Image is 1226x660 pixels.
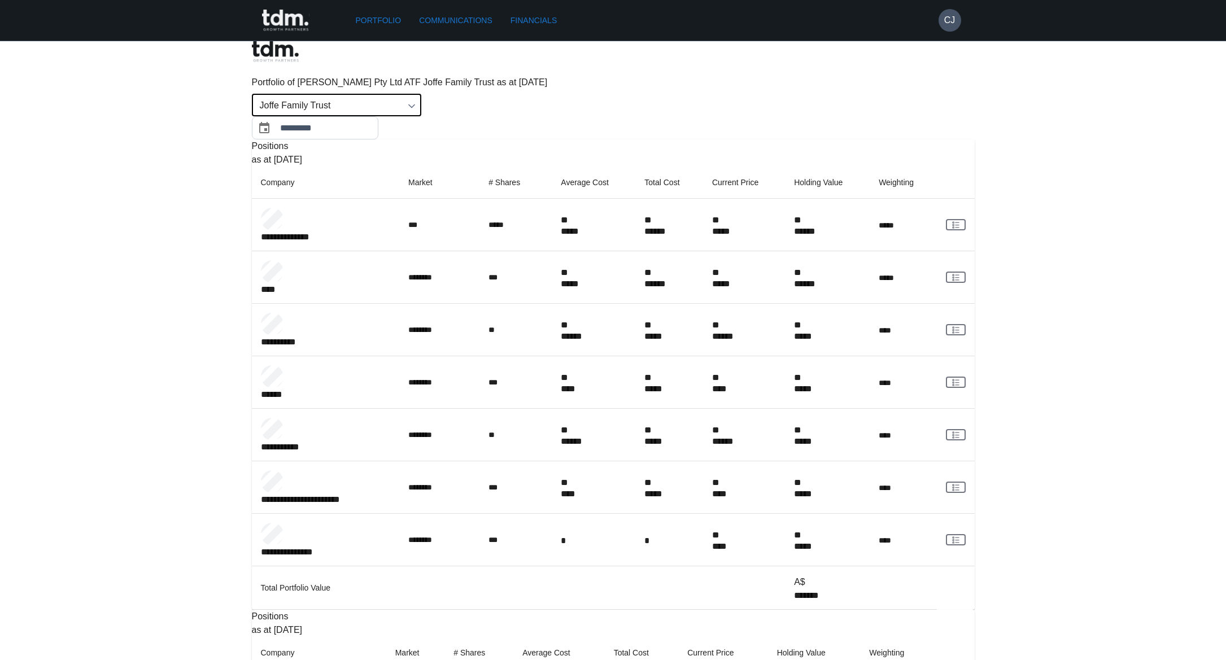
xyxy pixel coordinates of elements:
[939,9,961,32] button: CJ
[252,610,975,623] p: Positions
[479,167,552,199] th: # Shares
[946,272,965,283] a: View Client Communications
[552,167,635,199] th: Average Cost
[794,575,861,589] p: A$
[415,10,497,31] a: Communications
[252,623,975,637] p: as at [DATE]
[946,324,965,335] a: View Client Communications
[635,167,703,199] th: Total Cost
[399,167,479,199] th: Market
[870,167,937,199] th: Weighting
[946,534,965,545] a: View Client Communications
[506,10,561,31] a: Financials
[953,221,959,228] g: rgba(16, 24, 40, 0.6
[252,76,975,89] p: Portfolio of [PERSON_NAME] Pty Ltd ATF Joffe Family Trust as at [DATE]
[351,10,406,31] a: Portfolio
[953,326,959,333] g: rgba(16, 24, 40, 0.6
[944,14,956,27] h6: CJ
[953,274,959,280] g: rgba(16, 24, 40, 0.6
[953,536,959,543] g: rgba(16, 24, 40, 0.6
[785,167,870,199] th: Holding Value
[252,566,786,610] td: Total Portfolio Value
[946,429,965,440] a: View Client Communications
[953,484,959,490] g: rgba(16, 24, 40, 0.6
[946,219,965,230] a: View Client Communications
[252,94,421,116] div: Joffe Family Trust
[252,167,399,199] th: Company
[253,117,276,139] button: Choose date, selected date is Jul 31, 2025
[946,377,965,388] a: View Client Communications
[703,167,785,199] th: Current Price
[252,153,975,167] p: as at [DATE]
[953,431,959,438] g: rgba(16, 24, 40, 0.6
[953,379,959,385] g: rgba(16, 24, 40, 0.6
[946,482,965,493] a: View Client Communications
[252,139,975,153] p: Positions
